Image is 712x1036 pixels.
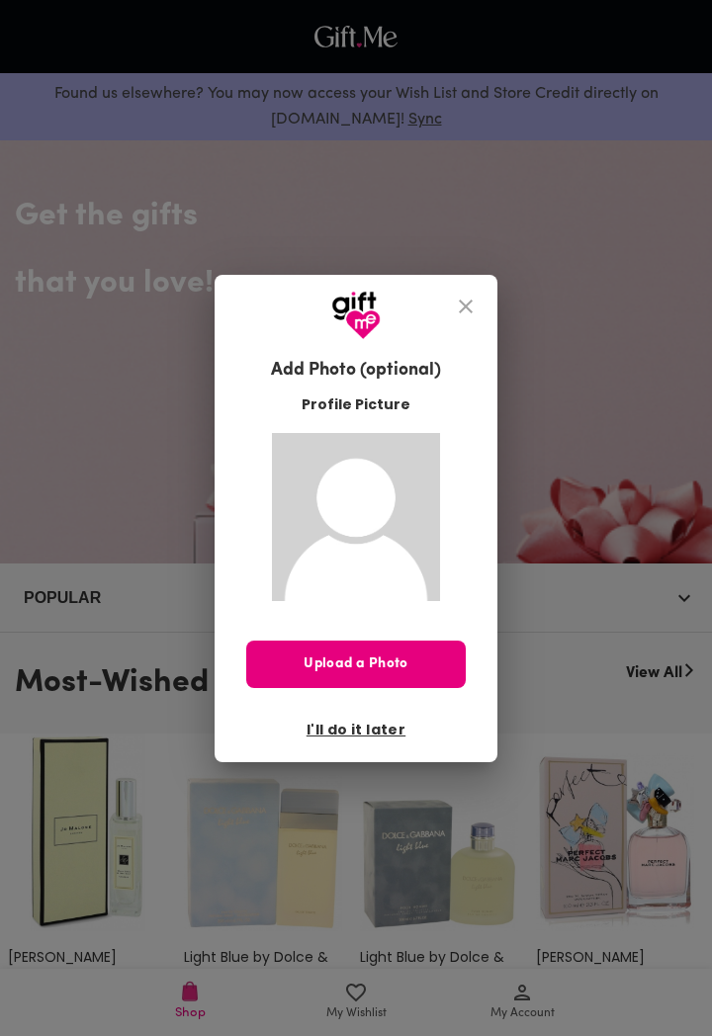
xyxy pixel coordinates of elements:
[272,433,440,601] img: Gift.me default profile picture
[331,291,381,340] img: GiftMe Logo
[302,394,410,415] span: Profile Picture
[246,653,466,675] span: Upload a Photo
[271,358,441,385] h6: Add Photo (optional)
[299,713,413,746] button: I'll do it later
[442,283,489,330] button: close
[246,641,466,688] button: Upload a Photo
[307,719,405,740] span: I'll do it later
